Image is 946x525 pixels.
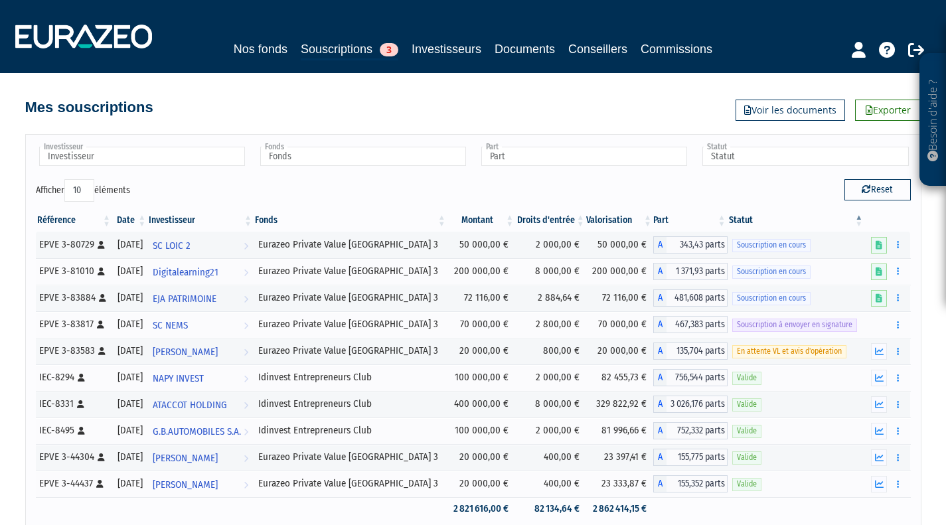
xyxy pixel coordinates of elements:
[515,285,586,311] td: 2 884,64 €
[244,446,248,471] i: Voir l'investisseur
[258,317,443,331] div: Eurazeo Private Value [GEOGRAPHIC_DATA] 3
[78,427,85,435] i: [Français] Personne physique
[98,347,106,355] i: [Français] Personne physique
[515,364,586,391] td: 2 000,00 €
[925,60,941,180] p: Besoin d'aide ?
[117,370,143,384] div: [DATE]
[653,209,728,232] th: Part: activer pour trier la colonne par ordre croissant
[641,40,712,58] a: Commissions
[447,417,515,444] td: 100 000,00 €
[39,450,108,464] div: EPVE 3-44304
[447,285,515,311] td: 72 116,00 €
[653,289,667,307] span: A
[244,473,248,497] i: Voir l'investisseur
[667,422,728,439] span: 752,332 parts
[515,209,586,232] th: Droits d'entrée: activer pour trier la colonne par ordre croissant
[244,419,248,444] i: Voir l'investisseur
[96,480,104,488] i: [Français] Personne physique
[653,422,728,439] div: A - Idinvest Entrepreneurs Club
[39,291,108,305] div: EPVE 3-83884
[258,423,443,437] div: Idinvest Entrepreneurs Club
[117,423,143,437] div: [DATE]
[117,317,143,331] div: [DATE]
[147,391,254,417] a: ATACCOT HOLDING
[653,263,728,280] div: A - Eurazeo Private Value Europe 3
[244,287,248,311] i: Voir l'investisseur
[147,311,254,338] a: SC NEMS
[244,313,248,338] i: Voir l'investisseur
[653,449,667,466] span: A
[117,238,143,252] div: [DATE]
[653,369,728,386] div: A - Idinvest Entrepreneurs Club
[117,264,143,278] div: [DATE]
[653,475,728,492] div: A - Eurazeo Private Value Europe 3
[147,417,254,444] a: G.B.AUTOMOBILES S.A.
[586,364,653,391] td: 82 455,73 €
[653,396,728,413] div: A - Idinvest Entrepreneurs Club
[586,417,653,444] td: 81 996,66 €
[147,258,254,285] a: Digitalearning21
[147,338,254,364] a: [PERSON_NAME]
[153,260,218,285] span: Digitalearning21
[447,471,515,497] td: 20 000,00 €
[732,239,811,252] span: Souscription en cours
[153,419,241,444] span: G.B.AUTOMOBILES S.A.
[78,374,85,382] i: [Français] Personne physique
[447,258,515,285] td: 200 000,00 €
[667,396,728,413] span: 3 026,176 parts
[380,43,398,56] span: 3
[39,397,108,411] div: IEC-8331
[586,444,653,471] td: 23 397,41 €
[39,423,108,437] div: IEC-8495
[153,340,218,364] span: [PERSON_NAME]
[732,478,761,490] span: Valide
[586,338,653,364] td: 20 000,00 €
[586,258,653,285] td: 200 000,00 €
[515,311,586,338] td: 2 800,00 €
[244,260,248,285] i: Voir l'investisseur
[732,398,761,411] span: Valide
[258,344,443,358] div: Eurazeo Private Value [GEOGRAPHIC_DATA] 3
[301,40,398,60] a: Souscriptions3
[667,263,728,280] span: 1 371,93 parts
[653,263,667,280] span: A
[234,40,287,58] a: Nos fonds
[39,264,108,278] div: EPVE 3-81010
[147,444,254,471] a: [PERSON_NAME]
[98,267,105,275] i: [Français] Personne physique
[117,291,143,305] div: [DATE]
[586,232,653,258] td: 50 000,00 €
[97,321,104,329] i: [Français] Personne physique
[258,238,443,252] div: Eurazeo Private Value [GEOGRAPHIC_DATA] 3
[732,265,811,278] span: Souscription en cours
[586,285,653,311] td: 72 116,00 €
[447,444,515,471] td: 20 000,00 €
[515,258,586,285] td: 8 000,00 €
[153,313,188,338] span: SC NEMS
[153,393,227,417] span: ATACCOT HOLDING
[147,209,254,232] th: Investisseur: activer pour trier la colonne par ordre croissant
[447,497,515,520] td: 2 821 616,00 €
[515,497,586,520] td: 82 134,64 €
[728,209,865,232] th: Statut : activer pour trier la colonne par ordre d&eacute;croissant
[153,234,191,258] span: SC LOIC 2
[258,264,443,278] div: Eurazeo Private Value [GEOGRAPHIC_DATA] 3
[515,471,586,497] td: 400,00 €
[653,236,728,254] div: A - Eurazeo Private Value Europe 3
[254,209,447,232] th: Fonds: activer pour trier la colonne par ordre croissant
[153,473,218,497] span: [PERSON_NAME]
[653,236,667,254] span: A
[244,366,248,391] i: Voir l'investisseur
[736,100,845,121] a: Voir les documents
[653,316,667,333] span: A
[732,292,811,305] span: Souscription en cours
[667,449,728,466] span: 155,775 parts
[258,397,443,411] div: Idinvest Entrepreneurs Club
[667,316,728,333] span: 467,383 parts
[495,40,555,58] a: Documents
[732,372,761,384] span: Valide
[447,364,515,391] td: 100 000,00 €
[447,209,515,232] th: Montant: activer pour trier la colonne par ordre croissant
[39,238,108,252] div: EPVE 3-80729
[244,340,248,364] i: Voir l'investisseur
